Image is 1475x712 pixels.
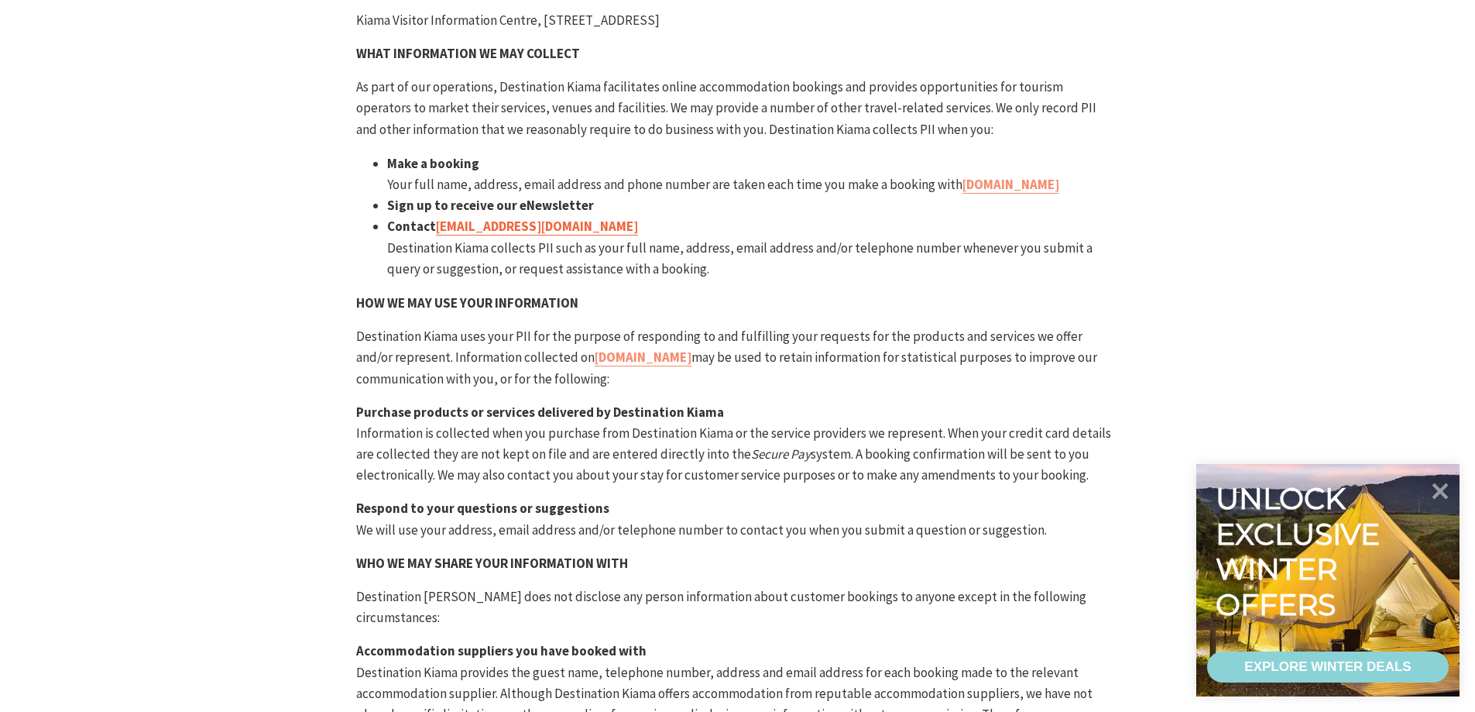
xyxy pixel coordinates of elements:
strong: WHO WE MAY SHARE YOUR INFORMATION WITH [356,555,628,572]
p: Kiama Visitor Information Centre, [STREET_ADDRESS] [356,10,1118,31]
a: [DOMAIN_NAME] [962,176,1059,194]
strong: Sign up to receive our eNewsletter [387,197,594,214]
li: Destination Kiama collects PII such as your full name, address, email address and/or telephone nu... [387,216,1118,280]
strong: Contact [387,218,640,236]
a: [EMAIL_ADDRESS][DOMAIN_NAME] [436,218,638,236]
a: [DOMAIN_NAME] [595,349,691,366]
strong: WHAT INFORMATION WE MAY COLLECT [356,45,580,62]
p: Information is collected when you purchase from Destination Kiama or the service providers we rep... [356,402,1118,487]
a: EXPLORE WINTER DEALS [1207,652,1449,683]
p: Destination [PERSON_NAME] does not disclose any person information about customer bookings to any... [356,586,1118,628]
div: EXPLORE WINTER DEALS [1244,652,1411,683]
strong: Respond to your questions or suggestions [356,500,609,517]
p: As part of our operations, Destination Kiama facilitates online accommodation bookings and provid... [356,77,1118,140]
strong: HOW WE MAY USE YOUR INFORMATION [356,294,578,311]
li: Your full name, address, email address and phone number are taken each time you make a booking with [387,153,1118,195]
strong: Make a booking [387,155,479,172]
strong: Accommodation suppliers you have booked with [356,642,647,659]
em: Secure Pay [751,445,811,463]
div: Unlock exclusive winter offers [1216,481,1387,622]
p: Destination Kiama uses your PII for the purpose of responding to and fulfilling your requests for... [356,326,1118,390]
strong: Purchase products or services delivered by Destination Kiama [356,404,724,421]
p: We will use your address, email address and/or telephone number to contact you when you submit a ... [356,498,1118,540]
